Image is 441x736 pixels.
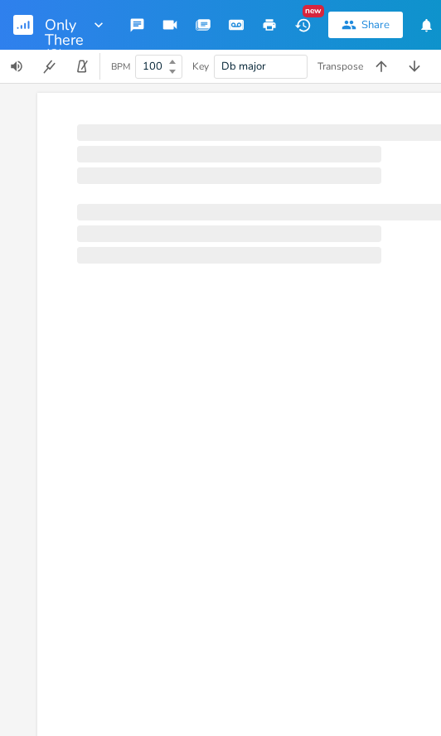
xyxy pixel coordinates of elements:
div: Key [192,61,209,71]
span: Only There (3) [45,17,84,32]
span: Db major [221,59,266,74]
button: Share [328,12,403,38]
button: New [286,10,319,40]
div: New [303,5,324,17]
div: Transpose [317,61,363,71]
div: Share [361,17,390,32]
div: BPM [111,62,130,71]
